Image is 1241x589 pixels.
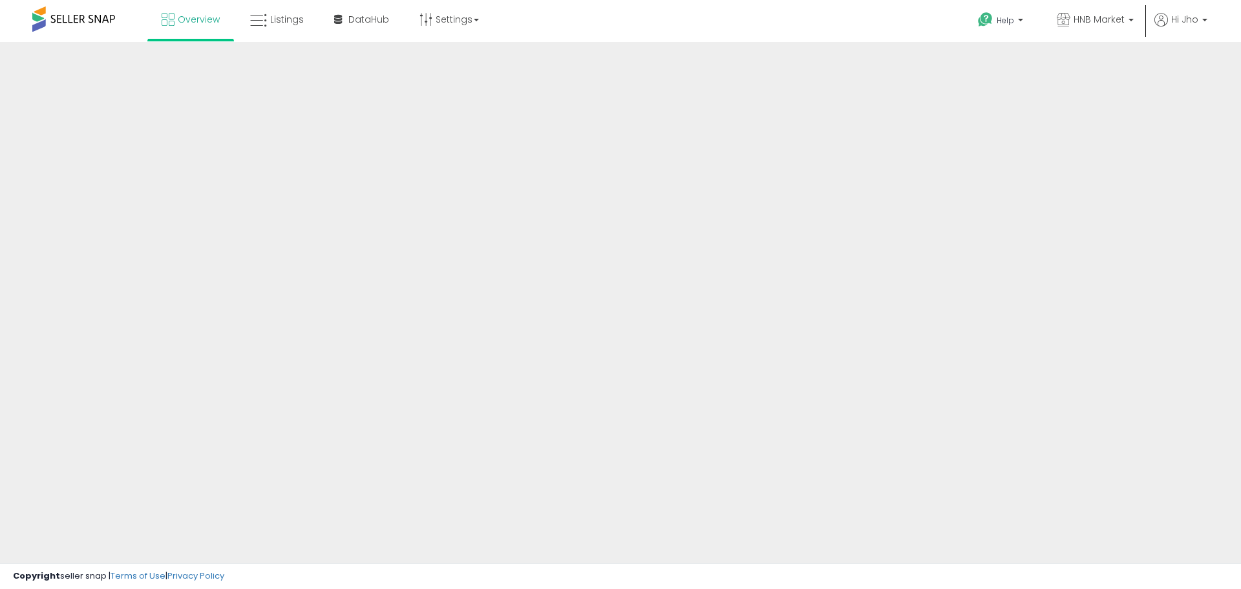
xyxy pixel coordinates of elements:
[1154,13,1207,42] a: Hi Jho
[111,570,165,582] a: Terms of Use
[178,13,220,26] span: Overview
[270,13,304,26] span: Listings
[167,570,224,582] a: Privacy Policy
[13,570,224,583] div: seller snap | |
[1074,13,1125,26] span: HNB Market
[348,13,389,26] span: DataHub
[13,570,60,582] strong: Copyright
[968,2,1036,42] a: Help
[1171,13,1198,26] span: Hi Jho
[977,12,993,28] i: Get Help
[997,15,1014,26] span: Help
